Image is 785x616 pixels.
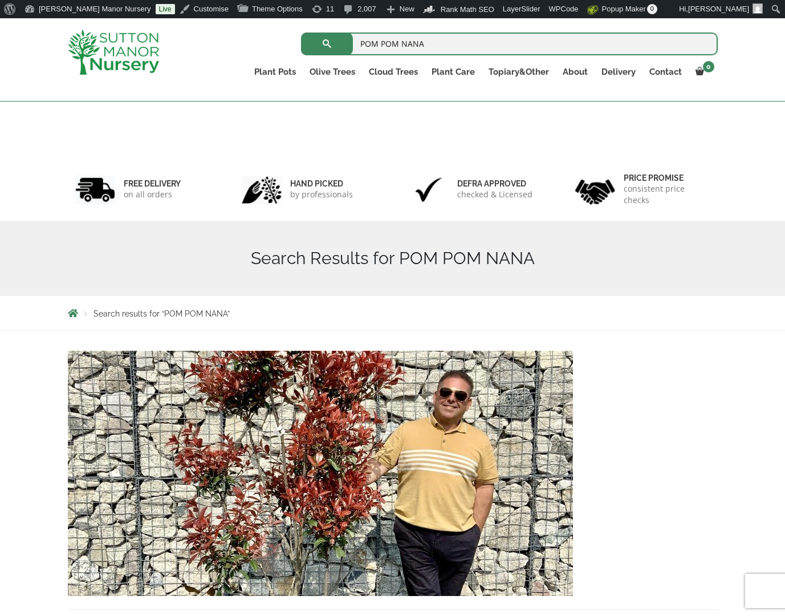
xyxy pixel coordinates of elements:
a: Olive Trees [303,64,362,80]
img: 4.jpg [575,172,615,207]
img: 3.jpg [409,175,449,204]
span: 0 [647,4,657,14]
p: on all orders [124,189,181,200]
a: Plant Care [425,64,482,80]
p: by professionals [290,189,353,200]
a: About [556,64,595,80]
img: 2.jpg [242,175,282,204]
h6: hand picked [290,179,353,189]
span: Search results for “POM POM NANA” [93,309,230,318]
a: Contact [642,64,689,80]
a: Delivery [595,64,642,80]
h6: Defra approved [457,179,532,189]
img: 1.jpg [75,175,115,204]
a: Live [156,4,175,14]
input: Search... [301,33,718,55]
h1: Search Results for POM POM NANA [68,248,718,269]
a: Topiary&Other [482,64,556,80]
span: [PERSON_NAME] [688,5,749,13]
a: Plant Pots [247,64,303,80]
p: consistent price checks [624,183,710,206]
img: Photinia Nana (Little Red Robin) Pom Pom G412 - BC61C480 E31D 4A09 9063 EFADDE1BD6EA 1 105 c [68,351,573,596]
span: 0 [703,61,714,72]
h6: Price promise [624,173,710,183]
h6: FREE DELIVERY [124,179,181,189]
a: Photinia Nana (Little Red Robin) Pom Pom G412 [68,467,573,478]
nav: Breadcrumbs [68,309,718,318]
img: logo [68,30,159,75]
a: 0 [689,64,718,80]
span: Rank Math SEO [441,5,494,14]
p: checked & Licensed [457,189,532,200]
a: Cloud Trees [362,64,425,80]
